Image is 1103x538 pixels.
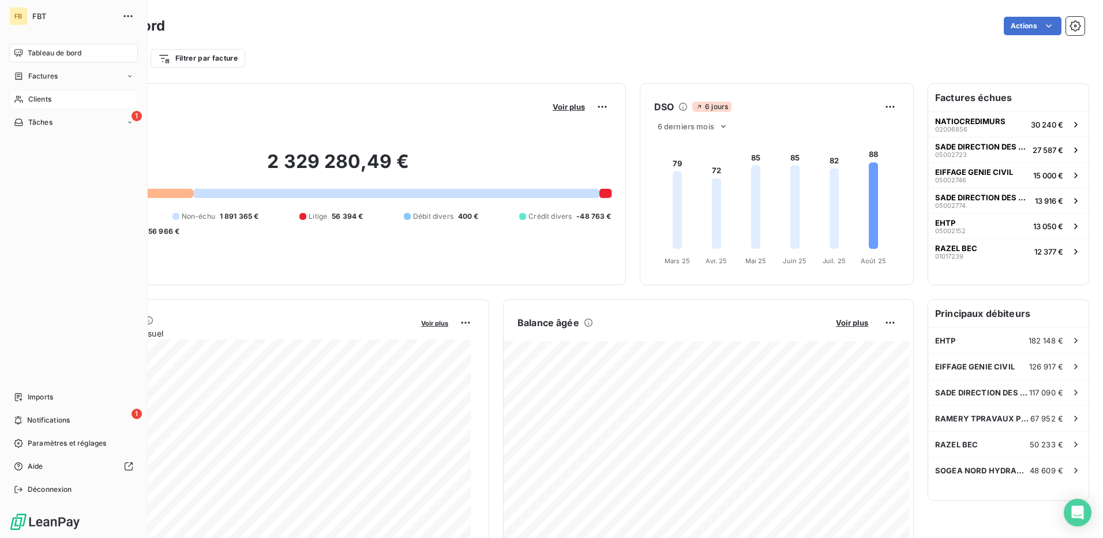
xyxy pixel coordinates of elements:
span: Tâches [28,117,52,128]
span: 05002723 [935,151,967,158]
span: Aide [28,461,43,472]
tspan: Mai 25 [745,257,766,265]
a: Imports [9,388,138,406]
h2: 2 329 280,49 € [65,150,611,185]
span: 05002746 [935,177,966,184]
span: SADE DIRECTION DES HAUTS DE FRANCE [935,388,1029,397]
span: NATIOCREDIMURS [935,117,1006,126]
span: FBT [32,12,115,21]
img: Logo LeanPay [9,513,81,531]
h6: Balance âgée [517,316,579,330]
span: 12 377 € [1034,247,1063,256]
span: EHTP [935,336,956,345]
span: Débit divers [413,211,453,222]
span: 6 jours [692,102,731,112]
button: EHTP0500215213 050 € [928,213,1089,238]
span: 30 240 € [1031,120,1063,129]
span: Clients [28,94,51,104]
span: 56 394 € [332,211,363,222]
span: Notifications [27,415,70,425]
span: Voir plus [553,102,585,111]
span: Chiffre d'affaires mensuel [65,327,413,339]
span: 15 000 € [1033,171,1063,180]
span: 400 € [458,211,479,222]
span: Paramètres et réglages [28,438,106,449]
span: -56 966 € [145,226,179,237]
span: RAMERY TPRAVAUX PUBLICS [935,414,1030,423]
span: 27 587 € [1033,145,1063,155]
span: Crédit divers [528,211,572,222]
span: Déconnexion [28,484,72,495]
span: 1 [132,409,142,419]
span: 6 derniers mois [658,122,714,131]
span: 182 148 € [1029,336,1063,345]
a: Paramètres et réglages [9,434,138,453]
span: Voir plus [421,319,448,327]
span: EIFFAGE GENIE CIVIL [935,362,1015,371]
span: 48 609 € [1030,466,1063,475]
div: Open Intercom Messenger [1064,499,1091,526]
button: Voir plus [418,317,452,328]
span: 05002774 [935,202,966,209]
span: Voir plus [836,318,868,327]
span: SADE DIRECTION DES HAUTS DE FRANCE [935,193,1030,202]
h6: Factures échues [928,84,1089,111]
span: Litige [309,211,327,222]
div: FB [9,7,28,25]
a: Factures [9,67,138,85]
button: Actions [1004,17,1061,35]
span: 1 891 365 € [220,211,259,222]
h6: DSO [654,100,674,114]
button: Voir plus [832,317,872,328]
a: Tableau de bord [9,44,138,62]
tspan: Avr. 25 [706,257,727,265]
span: 50 233 € [1030,440,1063,449]
tspan: Août 25 [861,257,886,265]
span: Non-échu [182,211,215,222]
span: SADE DIRECTION DES HAUTS DE FRANCE [935,142,1028,151]
h6: Principaux débiteurs [928,300,1089,327]
tspan: Mars 25 [665,257,690,265]
span: Imports [28,392,53,402]
span: RAZEL BEC [935,440,978,449]
span: SOGEA NORD HYDRAULIQUE [935,466,1030,475]
span: 01017239 [935,253,963,260]
span: EIFFAGE GENIE CIVIL [935,167,1013,177]
a: Clients [9,90,138,109]
button: Voir plus [549,102,588,112]
span: -48 763 € [576,211,611,222]
span: RAZEL BEC [935,244,977,253]
button: SADE DIRECTION DES HAUTS DE FRANCE0500277413 916 € [928,188,1089,213]
button: NATIOCREDIMURS0200685630 240 € [928,111,1089,137]
span: 1 [132,111,142,121]
span: 117 090 € [1029,388,1063,397]
span: EHTP [935,218,955,227]
button: SADE DIRECTION DES HAUTS DE FRANCE0500272327 587 € [928,137,1089,162]
button: RAZEL BEC0101723912 377 € [928,238,1089,264]
a: Aide [9,457,138,476]
span: 126 917 € [1029,362,1063,371]
button: EIFFAGE GENIE CIVIL0500274615 000 € [928,162,1089,188]
button: Filtrer par facture [151,49,245,68]
span: Factures [28,71,58,81]
span: 13 916 € [1035,196,1063,206]
span: 05002152 [935,227,966,234]
tspan: Juil. 25 [823,257,846,265]
span: 02006856 [935,126,967,133]
span: Tableau de bord [28,48,81,58]
a: 1Tâches [9,113,138,132]
span: 67 952 € [1030,414,1063,423]
span: 13 050 € [1033,222,1063,231]
tspan: Juin 25 [783,257,806,265]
